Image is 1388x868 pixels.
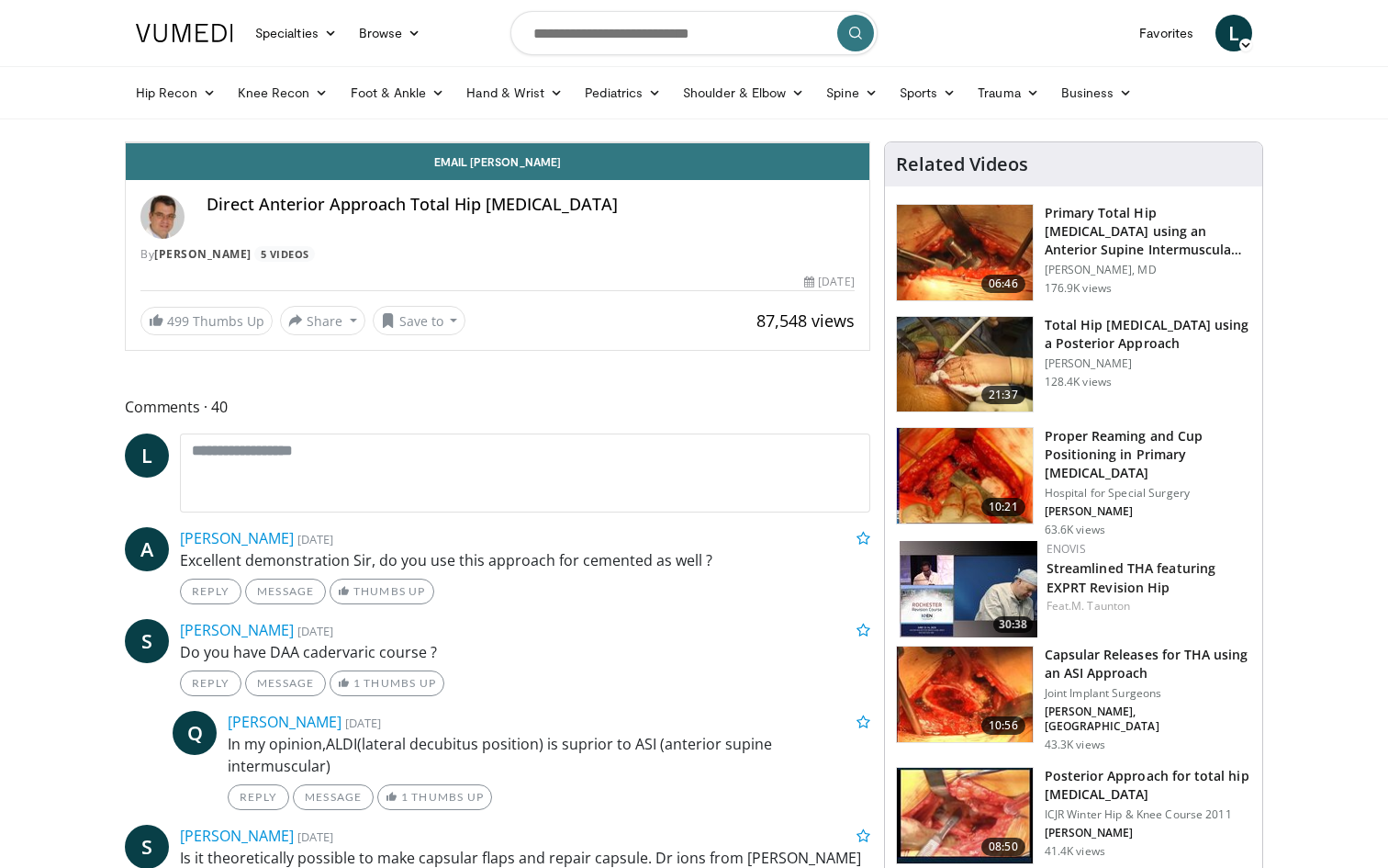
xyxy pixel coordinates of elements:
p: ICJR Winter Hip & Knee Course 2011 [1045,807,1251,822]
a: Reply [180,671,241,696]
video-js: Video Player [126,142,869,143]
span: 499 [167,312,189,330]
a: Message [245,579,326,604]
a: 1 Thumbs Up [377,784,492,810]
a: Spine [815,74,888,111]
a: Browse [348,15,432,51]
a: Sports [889,74,968,111]
a: 21:37 Total Hip [MEDICAL_DATA] using a Posterior Approach [PERSON_NAME] 128.4K views [896,316,1251,413]
img: 314571_3.png.150x105_q85_crop-smart_upscale.jpg [897,647,1033,742]
a: 10:21 Proper Reaming and Cup Positioning in Primary [MEDICAL_DATA] Hospital for Special Surgery [... [896,427,1251,537]
a: 10:56 Capsular Releases for THA using an ASI Approach Joint Implant Surgeons [PERSON_NAME], [GEOG... [896,646,1251,752]
p: 128.4K views [1045,375,1112,389]
p: Do you have DAA cadervaric course ? [180,641,870,663]
span: 10:21 [981,498,1025,516]
span: 30:38 [993,616,1033,633]
a: [PERSON_NAME] [180,528,294,548]
a: [PERSON_NAME] [154,246,252,262]
h4: Direct Anterior Approach Total Hip [MEDICAL_DATA] [207,195,855,215]
img: 099a0359-b241-4c0e-b33e-4b9c9876bee9.150x105_q85_crop-smart_upscale.jpg [900,541,1037,637]
a: Q [173,711,217,755]
a: Thumbs Up [330,579,433,604]
span: 1 [401,790,409,804]
a: Enovis [1047,541,1086,557]
img: 286987_0000_1.png.150x105_q85_crop-smart_upscale.jpg [897,317,1033,412]
a: Foot & Ankle [340,74,456,111]
small: [DATE] [297,623,333,639]
a: S [125,619,169,663]
p: [PERSON_NAME] [1045,356,1251,371]
h3: Capsular Releases for THA using an ASI Approach [1045,646,1251,682]
input: Search topics, interventions [510,11,878,55]
a: A [125,527,169,571]
span: 06:46 [981,275,1025,293]
a: 30:38 [900,541,1037,637]
div: Feat. [1047,598,1248,614]
div: By [140,246,855,263]
img: VuMedi Logo [136,24,233,42]
small: [DATE] [297,829,333,845]
h3: Proper Reaming and Cup Positioning in Primary [MEDICAL_DATA] [1045,427,1251,482]
span: 10:56 [981,716,1025,735]
button: Save to [373,306,466,335]
a: [PERSON_NAME] [180,620,294,640]
p: 43.3K views [1045,738,1105,752]
h4: Related Videos [896,153,1028,175]
span: 21:37 [981,386,1025,404]
a: Pediatrics [574,74,672,111]
a: Hand & Wrist [455,74,574,111]
small: [DATE] [297,531,333,547]
a: 1 Thumbs Up [330,671,444,696]
p: [PERSON_NAME], MD [1045,263,1251,277]
p: 176.9K views [1045,281,1112,296]
a: Message [245,671,326,696]
a: Specialties [244,15,348,51]
img: 9ceeadf7-7a50-4be6-849f-8c42a554e74d.150x105_q85_crop-smart_upscale.jpg [897,428,1033,524]
span: 1 [353,676,361,690]
a: 06:46 Primary Total Hip [MEDICAL_DATA] using an Anterior Supine Intermuscula… [PERSON_NAME], MD 1... [896,204,1251,301]
a: M. Taunton [1071,598,1130,614]
a: Favorites [1128,15,1204,51]
p: 63.6K views [1045,523,1105,537]
button: Share [280,306,365,335]
p: [PERSON_NAME] [1045,826,1251,840]
span: Comments 40 [125,395,870,419]
p: 41.4K views [1045,844,1105,859]
a: Message [293,784,374,810]
span: L [1215,15,1252,51]
a: Business [1050,74,1144,111]
a: [PERSON_NAME] [228,712,341,732]
span: 87,548 views [756,310,855,332]
div: [DATE] [804,274,854,290]
a: 08:50 Posterior Approach for total hip [MEDICAL_DATA] ICJR Winter Hip & Knee Course 2011 [PERSON_... [896,767,1251,864]
p: [PERSON_NAME] [1045,504,1251,519]
img: Avatar [140,195,185,239]
h3: Posterior Approach for total hip [MEDICAL_DATA] [1045,767,1251,804]
p: Excellent demonstration Sir, do you use this approach for cemented as well ? [180,549,870,571]
a: Hip Recon [125,74,227,111]
a: 5 Videos [254,246,315,262]
span: 08:50 [981,838,1025,856]
p: [PERSON_NAME], [GEOGRAPHIC_DATA] [1045,705,1251,734]
a: Knee Recon [227,74,340,111]
small: [DATE] [345,715,381,731]
img: 297873_0003_1.png.150x105_q85_crop-smart_upscale.jpg [897,768,1033,863]
a: Shoulder & Elbow [672,74,815,111]
a: Reply [228,784,289,810]
p: Hospital for Special Surgery [1045,486,1251,501]
h3: Primary Total Hip [MEDICAL_DATA] using an Anterior Supine Intermuscula… [1045,204,1251,259]
a: Streamlined THA featuring EXPRT Revision Hip [1047,559,1216,596]
img: 263423_3.png.150x105_q85_crop-smart_upscale.jpg [897,205,1033,300]
p: In my opinion,ALDI(lateral decubitus position) is suprior to ASI (anterior supine intermuscular) [228,733,870,777]
p: Joint Implant Surgeons [1045,686,1251,701]
a: [PERSON_NAME] [180,826,294,846]
h3: Total Hip [MEDICAL_DATA] using a Posterior Approach [1045,316,1251,353]
a: 499 Thumbs Up [140,307,273,335]
a: Email [PERSON_NAME] [126,143,869,180]
a: Trauma [967,74,1050,111]
a: L [125,434,169,478]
